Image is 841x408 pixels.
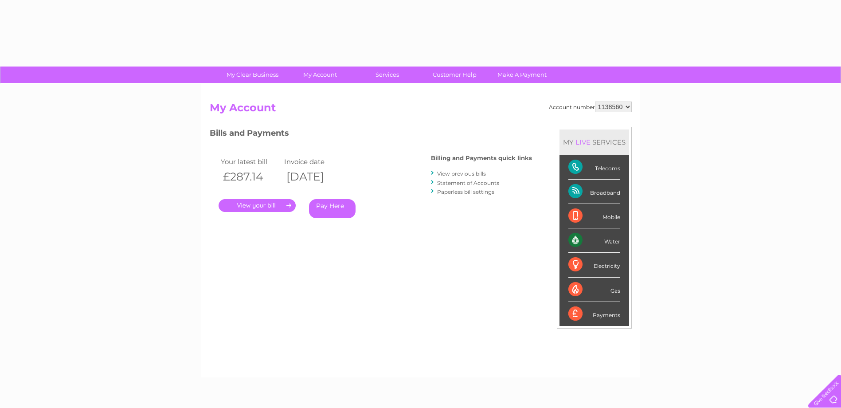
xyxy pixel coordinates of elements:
a: My Account [283,67,356,83]
a: Customer Help [418,67,491,83]
a: View previous bills [437,170,486,177]
a: Statement of Accounts [437,180,499,186]
h2: My Account [210,102,632,118]
h4: Billing and Payments quick links [431,155,532,161]
a: Services [351,67,424,83]
a: My Clear Business [216,67,289,83]
div: Payments [568,302,620,326]
a: Pay Here [309,199,356,218]
h3: Bills and Payments [210,127,532,142]
div: Mobile [568,204,620,228]
th: [DATE] [282,168,346,186]
div: Water [568,228,620,253]
div: LIVE [574,138,592,146]
div: MY SERVICES [559,129,629,155]
a: . [219,199,296,212]
a: Make A Payment [485,67,559,83]
div: Telecoms [568,155,620,180]
td: Invoice date [282,156,346,168]
div: Account number [549,102,632,112]
div: Electricity [568,253,620,277]
th: £287.14 [219,168,282,186]
a: Paperless bill settings [437,188,494,195]
td: Your latest bill [219,156,282,168]
div: Broadband [568,180,620,204]
div: Gas [568,278,620,302]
